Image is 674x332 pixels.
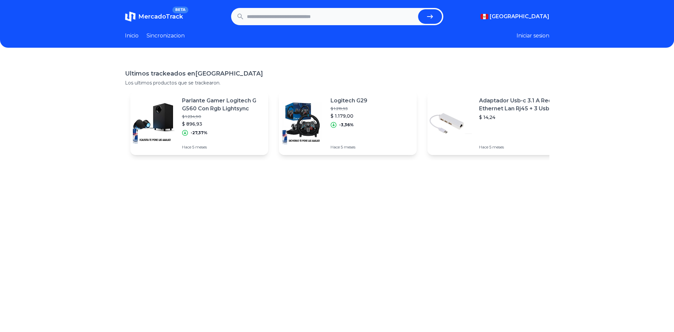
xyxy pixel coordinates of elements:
img: Peru [480,14,488,19]
p: $ 896,93 [182,121,263,127]
p: -27,37% [191,130,208,136]
p: Adaptador Usb-c 3.1 A Red Ethernet Lan Rj45 + 3 Usb 3.0 [479,97,560,113]
p: Los ultimos productos que se trackearon. [125,80,549,86]
a: Featured imageParlante Gamer Logitech G G560 Con Rgb Lightsync$ 1.234,90$ 896,93-27,37%Hace 5 meses [130,91,268,155]
p: Hace 5 meses [479,144,560,150]
span: BETA [172,7,188,13]
a: Featured imageAdaptador Usb-c 3.1 A Red Ethernet Lan Rj45 + 3 Usb 3.0$ 14,24Hace 5 meses [427,91,565,155]
button: Iniciar sesion [517,32,549,40]
span: [GEOGRAPHIC_DATA] [490,13,549,21]
img: Featured image [279,100,325,146]
h1: Ultimos trackeados en [GEOGRAPHIC_DATA] [125,69,549,78]
img: Featured image [427,100,474,146]
span: MercadoTrack [138,13,183,20]
img: Featured image [130,100,177,146]
a: MercadoTrackBETA [125,11,183,22]
button: [GEOGRAPHIC_DATA] [480,13,549,21]
p: Logitech G29 [331,97,367,105]
a: Featured imageLogitech G29$ 1.219,93$ 1.179,00-3,36%Hace 5 meses [279,91,417,155]
img: MercadoTrack [125,11,136,22]
p: Hace 5 meses [331,144,367,150]
a: Sincronizacion [147,32,185,40]
p: Parlante Gamer Logitech G G560 Con Rgb Lightsync [182,97,263,113]
p: $ 1.219,93 [331,106,367,111]
p: $ 14,24 [479,114,560,121]
p: -3,36% [339,122,354,128]
p: $ 1.179,00 [331,113,367,119]
p: $ 1.234,90 [182,114,263,119]
a: Inicio [125,32,139,40]
p: Hace 5 meses [182,144,263,150]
